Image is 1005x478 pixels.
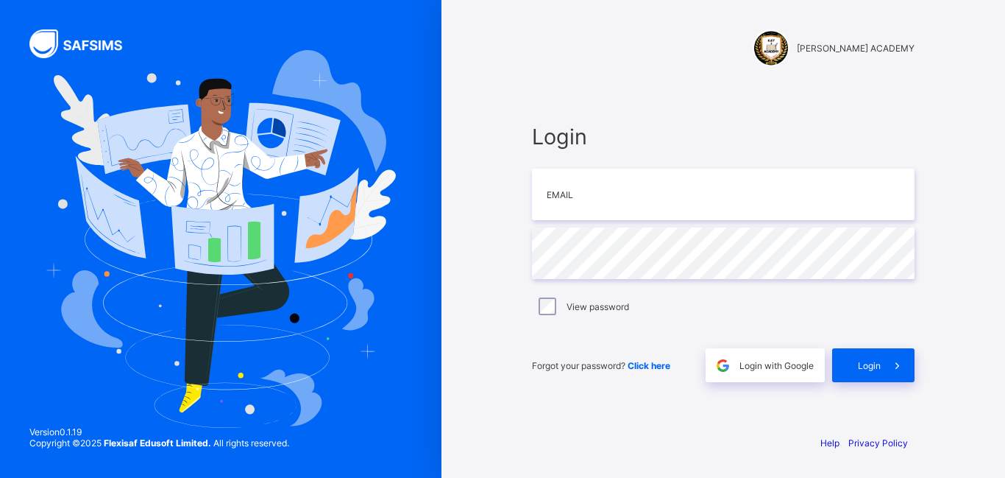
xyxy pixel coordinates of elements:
span: Forgot your password? [532,360,670,371]
span: Copyright © 2025 All rights reserved. [29,437,289,449]
span: Version 0.1.19 [29,426,289,437]
span: Login [532,124,915,150]
img: google.396cfc9801f0270233282035f929180a.svg [714,357,731,374]
span: [PERSON_NAME] ACADEMY [797,43,915,54]
strong: Flexisaf Edusoft Limited. [104,437,211,449]
label: View password [567,301,629,312]
img: Hero Image [46,50,396,427]
a: Help [820,437,839,449]
a: Privacy Policy [848,437,908,449]
img: SAFSIMS Logo [29,29,140,58]
a: Click here [628,360,670,371]
span: Login with Google [739,360,814,371]
span: Login [858,360,881,371]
